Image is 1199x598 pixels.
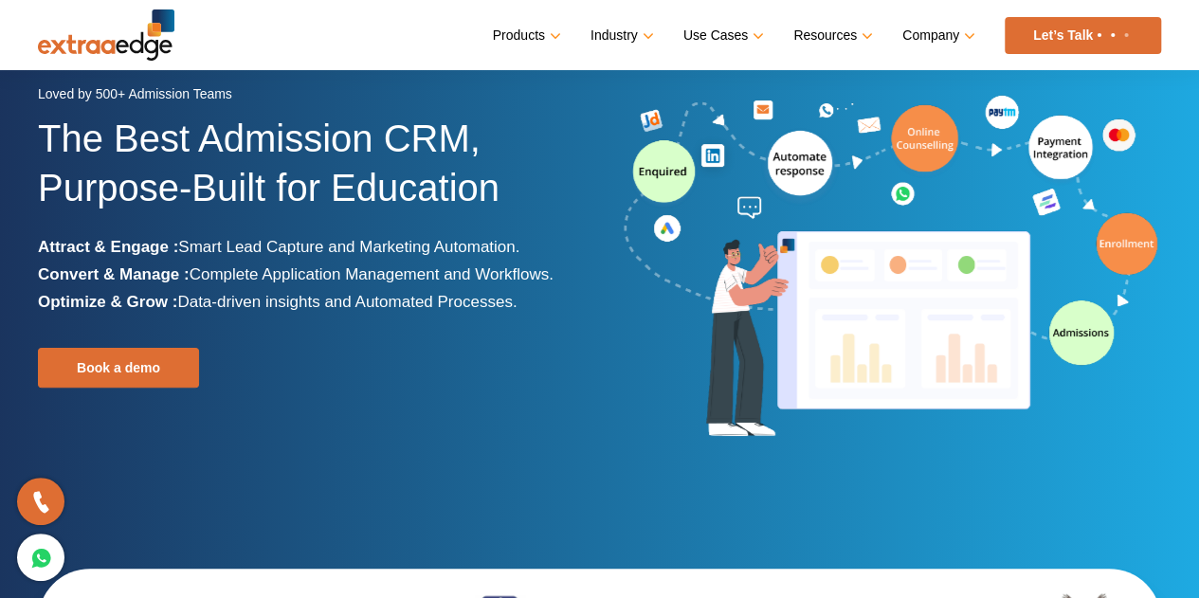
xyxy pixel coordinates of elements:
a: Resources [793,22,869,49]
b: Attract & Engage : [38,238,178,256]
div: Loved by 500+ Admission Teams [38,81,586,114]
a: Use Cases [683,22,760,49]
img: admission-software-home-page-header [621,91,1161,444]
b: Convert & Manage : [38,265,190,283]
a: Book a demo [38,348,199,388]
h1: The Best Admission CRM, Purpose-Built for Education [38,114,586,233]
a: Company [902,22,972,49]
a: Let’s Talk [1005,17,1161,54]
span: Complete Application Management and Workflows. [190,265,554,283]
span: Smart Lead Capture and Marketing Automation. [178,238,519,256]
a: Industry [590,22,650,49]
b: Optimize & Grow : [38,293,177,311]
span: Data-driven insights and Automated Processes. [177,293,517,311]
a: Products [493,22,557,49]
